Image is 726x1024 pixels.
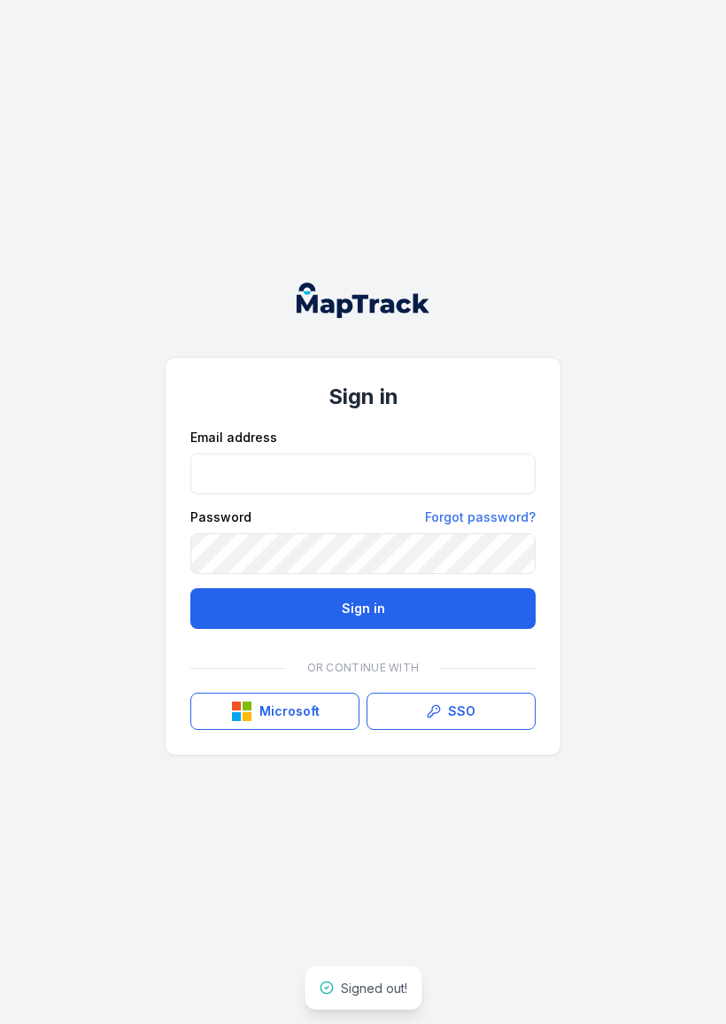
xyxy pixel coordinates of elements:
a: SSO [367,693,536,730]
h1: Sign in [190,383,536,411]
button: Microsoft [190,693,359,730]
label: Password [190,508,251,526]
div: Or continue with [190,650,536,686]
span: Signed out! [341,981,407,996]
label: Email address [190,429,277,446]
button: Sign in [190,588,536,629]
nav: Global [275,283,451,318]
a: Forgot password? [425,508,536,526]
